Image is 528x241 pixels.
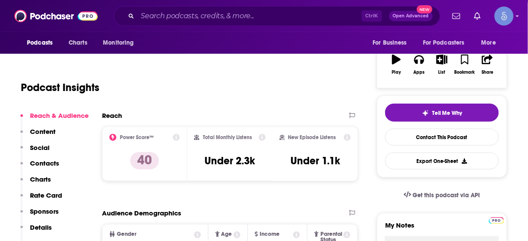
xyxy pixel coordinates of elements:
[114,6,440,26] div: Search podcasts, credits, & more...
[475,35,507,51] button: open menu
[20,127,56,143] button: Content
[117,231,136,237] span: Gender
[362,10,382,22] span: Ctrl K
[221,231,232,237] span: Age
[30,175,51,183] p: Charts
[423,37,465,49] span: For Podcasters
[453,49,476,80] button: Bookmark
[476,49,499,80] button: Share
[30,223,52,231] p: Details
[489,217,504,224] img: Podchaser Pro
[203,134,252,140] h2: Total Monthly Listens
[27,37,53,49] span: Podcasts
[97,35,145,51] button: open menu
[20,223,52,239] button: Details
[392,70,401,75] div: Play
[30,111,89,120] p: Reach & Audience
[431,49,453,80] button: List
[385,153,499,169] button: Export One-Sheet
[20,143,49,160] button: Social
[408,49,430,80] button: Apps
[290,154,340,167] h3: Under 1.1k
[385,129,499,146] a: Contact This Podcast
[102,209,181,217] h2: Audience Demographics
[417,5,432,13] span: New
[495,7,514,26] span: Logged in as Spiral5-G1
[482,37,496,49] span: More
[397,185,487,206] a: Get this podcast via API
[20,111,89,127] button: Reach & Audience
[20,175,51,191] button: Charts
[495,7,514,26] img: User Profile
[30,143,49,152] p: Social
[385,104,499,122] button: tell me why sparkleTell Me Why
[63,35,92,51] a: Charts
[393,14,429,18] span: Open Advanced
[449,9,464,23] a: Show notifications dropdown
[30,127,56,136] p: Content
[389,11,433,21] button: Open AdvancedNew
[366,35,418,51] button: open menu
[130,152,159,169] p: 40
[30,159,59,167] p: Contacts
[414,70,425,75] div: Apps
[373,37,407,49] span: For Business
[455,70,475,75] div: Bookmark
[102,111,122,120] h2: Reach
[385,49,408,80] button: Play
[432,110,462,117] span: Tell Me Why
[20,159,59,175] button: Contacts
[30,191,62,199] p: Rate Card
[489,216,504,224] a: Pro website
[21,35,64,51] button: open menu
[30,207,59,215] p: Sponsors
[482,70,493,75] div: Share
[103,37,134,49] span: Monitoring
[413,192,480,199] span: Get this podcast via API
[495,7,514,26] button: Show profile menu
[385,221,499,236] label: My Notes
[422,110,429,117] img: tell me why sparkle
[288,134,336,140] h2: New Episode Listens
[439,70,445,75] div: List
[20,207,59,223] button: Sponsors
[471,9,484,23] a: Show notifications dropdown
[417,35,477,51] button: open menu
[20,191,62,207] button: Rate Card
[205,154,255,167] h3: Under 2.3k
[138,9,362,23] input: Search podcasts, credits, & more...
[260,231,280,237] span: Income
[69,37,87,49] span: Charts
[21,81,99,94] h1: Podcast Insights
[120,134,154,140] h2: Power Score™
[14,8,98,24] img: Podchaser - Follow, Share and Rate Podcasts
